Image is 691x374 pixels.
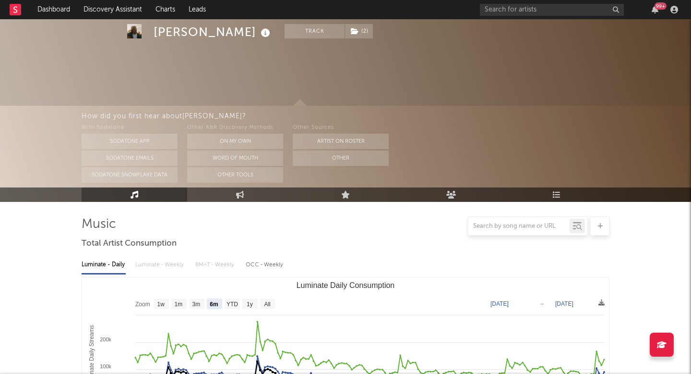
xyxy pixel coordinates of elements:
text: 1w [157,301,165,308]
span: ( 2 ) [345,24,373,38]
button: Track [285,24,345,38]
div: With Sodatone [82,122,178,134]
text: 100k [100,363,111,369]
div: Other Sources [293,122,389,134]
button: On My Own [187,134,283,149]
text: → [539,300,545,307]
div: How did you first hear about [PERSON_NAME] ? [82,111,691,122]
button: Artist on Roster [293,134,389,149]
button: Sodatone App [82,134,178,149]
button: Other Tools [187,167,283,183]
text: 6m [210,301,218,308]
input: Search by song name or URL [468,223,570,230]
text: 1m [175,301,183,308]
div: Luminate - Daily [82,257,126,273]
text: Luminate Daily Consumption [297,281,395,289]
input: Search for artists [480,4,624,16]
text: 3m [192,301,201,308]
text: [DATE] [490,300,509,307]
text: YTD [226,301,238,308]
div: OCC - Weekly [246,257,284,273]
button: (2) [345,24,373,38]
button: 99+ [652,6,658,13]
div: [PERSON_NAME] [154,24,273,40]
span: Total Artist Consumption [82,238,177,249]
button: Other [293,150,389,166]
div: 99 + [655,2,667,10]
button: Sodatone Emails [82,150,178,166]
button: Word Of Mouth [187,150,283,166]
text: All [264,301,270,308]
text: 200k [100,337,111,342]
text: Zoom [135,301,150,308]
div: Other A&R Discovery Methods [187,122,283,134]
text: 1y [247,301,253,308]
text: [DATE] [555,300,573,307]
button: Sodatone Snowflake Data [82,167,178,183]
